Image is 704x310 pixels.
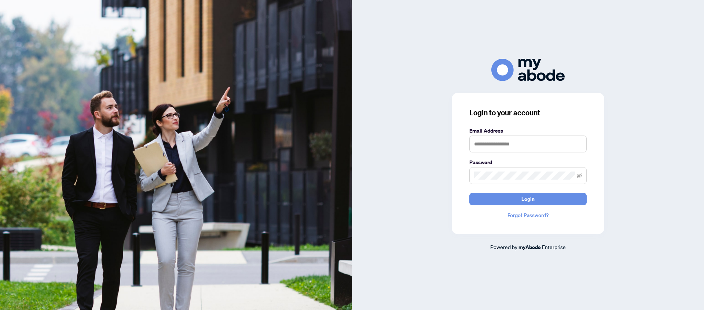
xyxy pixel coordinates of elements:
a: Forgot Password? [469,211,587,219]
label: Email Address [469,127,587,135]
label: Password [469,158,587,166]
span: Login [521,193,535,205]
img: ma-logo [491,59,565,81]
span: Powered by [490,244,517,250]
a: myAbode [518,243,541,251]
span: eye-invisible [577,173,582,178]
button: Login [469,193,587,205]
span: Enterprise [542,244,566,250]
h3: Login to your account [469,108,587,118]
